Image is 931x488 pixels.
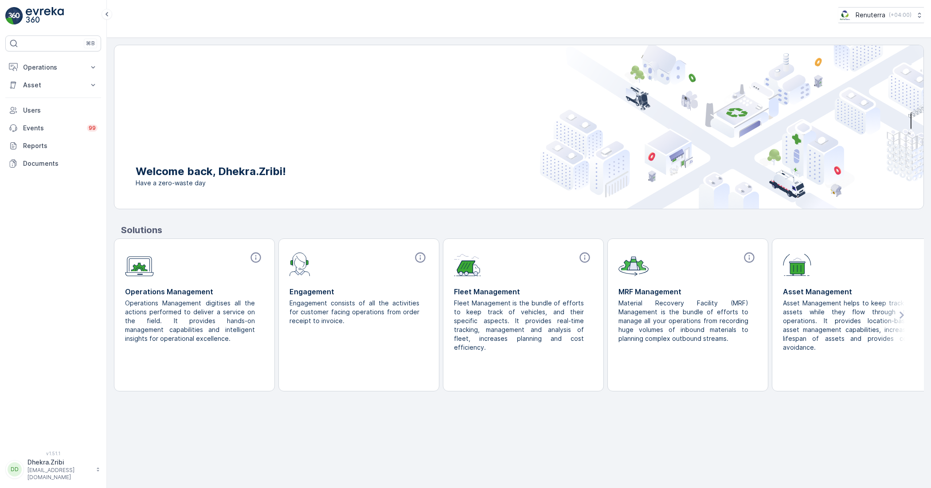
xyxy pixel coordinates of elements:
[289,251,310,276] img: module-icon
[8,462,22,476] div: DD
[23,159,98,168] p: Documents
[136,179,286,187] span: Have a zero-waste day
[5,59,101,76] button: Operations
[23,63,83,72] p: Operations
[618,286,757,297] p: MRF Management
[454,299,586,352] p: Fleet Management is the bundle of efforts to keep track of vehicles, and their specific aspects. ...
[454,251,481,276] img: module-icon
[618,299,750,343] p: Material Recovery Facility (MRF) Management is the bundle of efforts to manage all your operation...
[540,45,923,209] img: city illustration
[838,10,852,20] img: Screenshot_2024-07-26_at_13.33.01.png
[125,251,154,277] img: module-icon
[89,125,96,132] p: 99
[27,458,91,467] p: Dhekra.Zribi
[27,467,91,481] p: [EMAIL_ADDRESS][DOMAIN_NAME]
[454,286,593,297] p: Fleet Management
[136,164,286,179] p: Welcome back, Dhekra.Zribi!
[5,451,101,456] span: v 1.51.1
[783,286,922,297] p: Asset Management
[5,155,101,172] a: Documents
[618,251,649,276] img: module-icon
[121,223,924,237] p: Solutions
[23,106,98,115] p: Users
[289,286,428,297] p: Engagement
[5,458,101,481] button: DDDhekra.Zribi[EMAIL_ADDRESS][DOMAIN_NAME]
[26,7,64,25] img: logo_light-DOdMpM7g.png
[889,12,911,19] p: ( +04:00 )
[23,124,82,133] p: Events
[783,251,811,276] img: module-icon
[783,299,915,352] p: Asset Management helps to keep track of assets while they flow through the operations. It provide...
[5,7,23,25] img: logo
[86,40,95,47] p: ⌘B
[23,141,98,150] p: Reports
[125,286,264,297] p: Operations Management
[5,137,101,155] a: Reports
[5,76,101,94] button: Asset
[23,81,83,90] p: Asset
[125,299,257,343] p: Operations Management digitises all the actions performed to deliver a service on the field. It p...
[5,119,101,137] a: Events99
[5,102,101,119] a: Users
[856,11,885,20] p: Renuterra
[838,7,924,23] button: Renuterra(+04:00)
[289,299,421,325] p: Engagement consists of all the activities for customer facing operations from order receipt to in...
